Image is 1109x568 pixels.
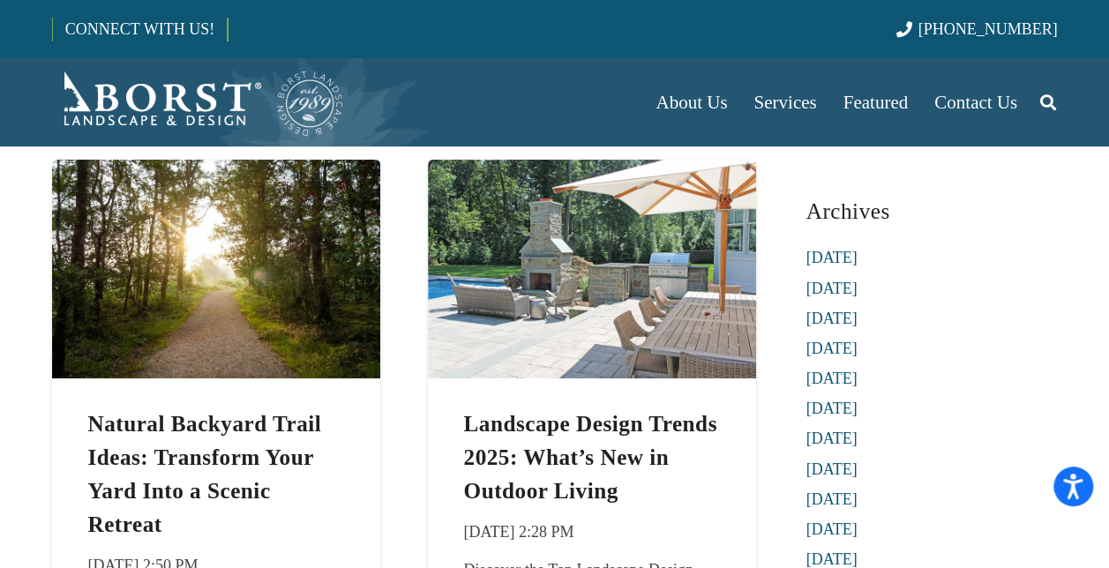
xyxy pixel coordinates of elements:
[806,460,858,478] a: [DATE]
[740,58,829,146] a: Services
[806,310,858,327] a: [DATE]
[921,58,1030,146] a: Contact Us
[753,92,816,113] span: Services
[87,412,321,535] a: Natural Backyard Trail Ideas: Transform Your Yard Into a Scenic Retreat
[806,340,858,357] a: [DATE]
[428,164,756,182] a: Landscape Design Trends 2025: What’s New in Outdoor Living
[656,92,727,113] span: About Us
[52,67,345,138] a: Borst-Logo
[806,370,858,387] a: [DATE]
[806,550,858,568] a: [DATE]
[934,92,1017,113] span: Contact Us
[806,249,858,266] a: [DATE]
[895,20,1057,38] a: [PHONE_NUMBER]
[806,191,1058,231] h3: Archives
[53,8,227,50] a: CONNECT WITH US!
[806,490,858,508] a: [DATE]
[463,519,573,545] time: 25 July 2025 at 14:28:39 America/New_York
[806,430,858,447] a: [DATE]
[843,92,908,113] span: Featured
[806,520,858,538] a: [DATE]
[52,160,380,378] img: Embracing natural backyard trail ideas is a simple yet powerful way to enhance your landscape’s b...
[1030,80,1066,124] a: Search
[806,280,858,297] a: [DATE]
[642,58,740,146] a: About Us
[918,20,1058,38] span: [PHONE_NUMBER]
[806,400,858,417] a: [DATE]
[428,160,756,378] img: Explore the top landscape design trends 2025, from eco-friendly gardens to bold outdoor living fe...
[830,58,921,146] a: Featured
[463,412,716,503] a: Landscape Design Trends 2025: What’s New in Outdoor Living
[52,164,380,182] a: Natural Backyard Trail Ideas: Transform Your Yard Into a Scenic Retreat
